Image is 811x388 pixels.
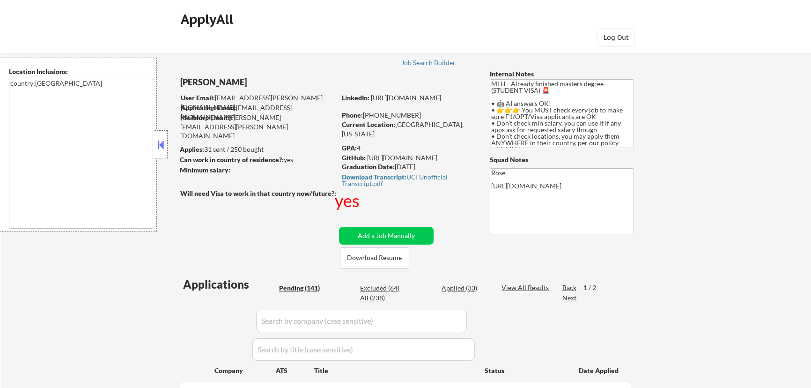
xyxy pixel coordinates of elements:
[181,93,336,112] div: [EMAIL_ADDRESS][PERSON_NAME][DOMAIN_NAME]
[181,11,236,27] div: ApplyAll
[339,227,434,245] button: Add a Job Manually
[180,145,336,154] div: 31 sent / 250 bought
[342,120,395,128] strong: Current Location:
[180,156,284,164] strong: Can work in country of residence?:
[183,279,276,290] div: Applications
[180,113,336,141] div: [PERSON_NAME][EMAIL_ADDRESS][PERSON_NAME][DOMAIN_NAME]
[252,338,475,361] input: Search by title (case sensitive)
[401,59,456,68] a: Job Search Builder
[342,154,366,162] strong: GitHub:
[442,284,488,293] div: Applied (33)
[360,293,407,303] div: All (238)
[562,283,577,292] div: Back
[342,143,476,153] div: 4
[181,103,336,121] div: [EMAIL_ADDRESS][DOMAIN_NAME]
[340,247,409,269] button: Download Resume
[367,154,437,162] a: [URL][DOMAIN_NAME]
[501,283,552,292] div: View All Results
[342,173,472,187] a: Download Transcript:UCI Unofficial Transcript.pdf
[342,163,395,171] strong: Graduation Date:
[342,111,474,120] div: [PHONE_NUMBER]
[279,284,326,293] div: Pending (141)
[181,104,236,112] strong: Application Email:
[342,111,363,119] strong: Phone:
[180,76,373,88] div: [PERSON_NAME]
[276,366,314,375] div: ATS
[214,366,276,375] div: Company
[562,293,577,303] div: Next
[342,162,474,172] div: [DATE]
[342,144,357,152] strong: GPA:
[314,366,476,375] div: Title
[485,362,565,379] div: Status
[180,113,229,121] strong: Mailslurp Email:
[342,173,406,181] strong: Download Transcript:
[181,94,215,102] strong: User Email:
[360,284,407,293] div: Excluded (64)
[180,155,333,164] div: yes
[597,28,635,47] button: Log Out
[490,155,634,164] div: Squad Notes
[342,94,369,102] strong: LinkedIn:
[371,94,441,102] a: [URL][DOMAIN_NAME]
[256,310,467,332] input: Search by company (case sensitive)
[180,166,230,174] strong: Minimum salary:
[342,174,472,187] div: UCI Unofficial Transcript.pdf
[583,283,605,292] div: 1 / 2
[9,67,153,76] div: Location Inclusions:
[579,366,620,375] div: Date Applied
[401,60,456,66] div: Job Search Builder
[490,69,634,79] div: Internal Notes
[335,189,361,212] div: yes
[180,189,336,197] strong: Will need Visa to work in that country now/future?:
[342,120,474,138] div: [GEOGRAPHIC_DATA], [US_STATE]
[180,145,204,153] strong: Applies:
